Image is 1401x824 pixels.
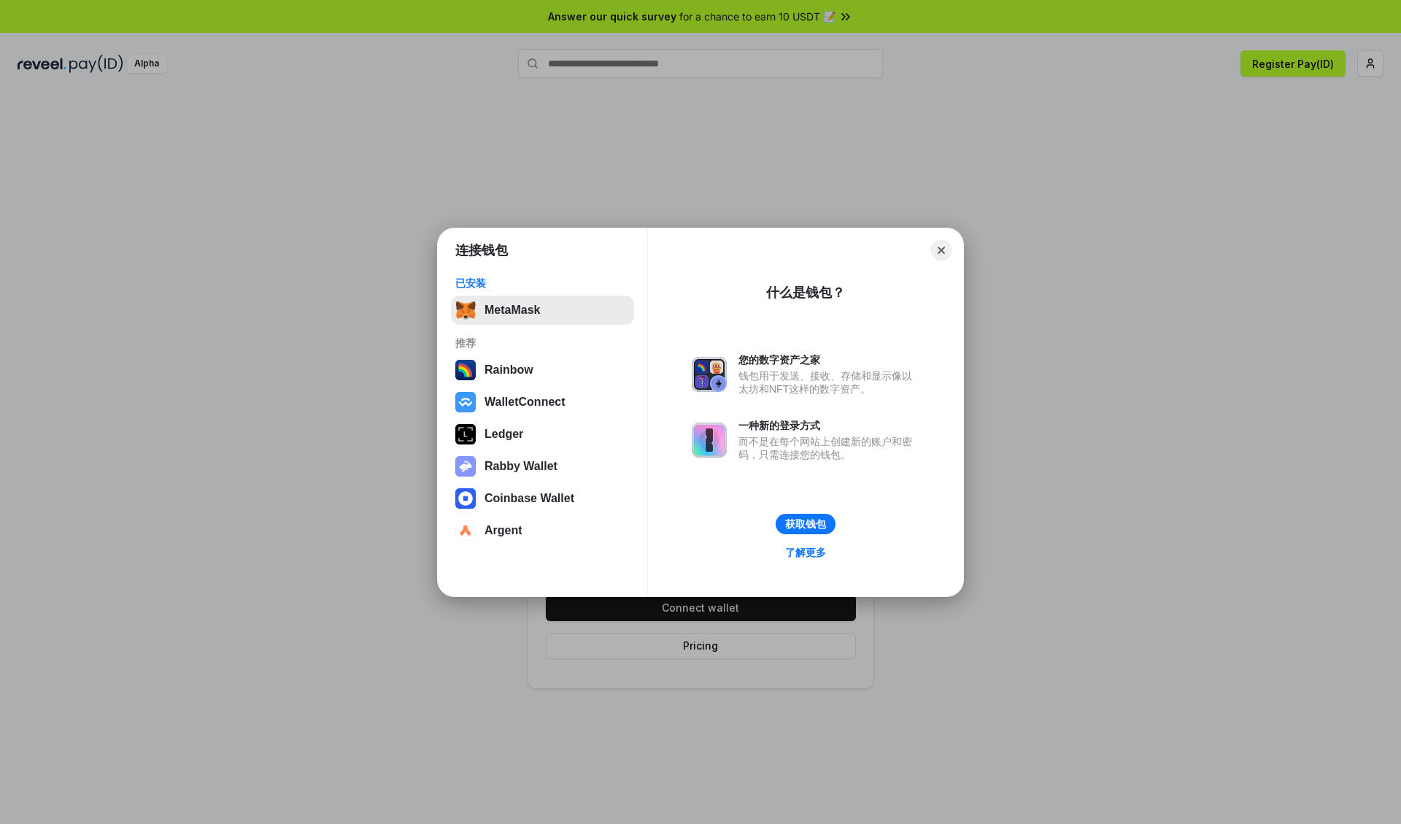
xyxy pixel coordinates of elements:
[455,392,476,412] img: svg+xml,%3Csvg%20width%3D%2228%22%20height%3D%2228%22%20viewBox%3D%220%200%2028%2028%22%20fill%3D...
[776,543,835,562] a: 了解更多
[455,300,476,320] img: svg+xml,%3Csvg%20fill%3D%22none%22%20height%3D%2233%22%20viewBox%3D%220%200%2035%2033%22%20width%...
[455,488,476,509] img: svg+xml,%3Csvg%20width%3D%2228%22%20height%3D%2228%22%20viewBox%3D%220%200%2028%2028%22%20fill%3D...
[451,420,634,449] button: Ledger
[451,484,634,513] button: Coinbase Wallet
[692,423,727,458] img: svg+xml,%3Csvg%20xmlns%3D%22http%3A%2F%2Fwww.w3.org%2F2000%2Fsvg%22%20fill%3D%22none%22%20viewBox...
[738,369,919,396] div: 钱包用于发送、接收、存储和显示像以太坊和NFT这样的数字资产。
[455,360,476,380] img: svg+xml,%3Csvg%20width%3D%22120%22%20height%3D%22120%22%20viewBox%3D%220%200%20120%20120%22%20fil...
[451,296,634,325] button: MetaMask
[451,355,634,385] button: Rainbow
[485,428,523,441] div: Ledger
[451,452,634,481] button: Rabby Wallet
[931,240,952,261] button: Close
[455,336,630,350] div: 推荐
[485,396,566,409] div: WalletConnect
[776,514,835,534] button: 获取钱包
[485,304,540,317] div: MetaMask
[485,492,574,505] div: Coinbase Wallet
[485,460,557,473] div: Rabby Wallet
[451,388,634,417] button: WalletConnect
[451,516,634,545] button: Argent
[455,242,508,259] h1: 连接钱包
[455,520,476,541] img: svg+xml,%3Csvg%20width%3D%2228%22%20height%3D%2228%22%20viewBox%3D%220%200%2028%2028%22%20fill%3D...
[738,419,919,432] div: 一种新的登录方式
[692,357,727,392] img: svg+xml,%3Csvg%20xmlns%3D%22http%3A%2F%2Fwww.w3.org%2F2000%2Fsvg%22%20fill%3D%22none%22%20viewBox...
[455,424,476,444] img: svg+xml,%3Csvg%20xmlns%3D%22http%3A%2F%2Fwww.w3.org%2F2000%2Fsvg%22%20width%3D%2228%22%20height%3...
[785,546,826,559] div: 了解更多
[455,277,630,290] div: 已安装
[766,284,845,301] div: 什么是钱包？
[738,435,919,461] div: 而不是在每个网站上创建新的账户和密码，只需连接您的钱包。
[455,456,476,477] img: svg+xml,%3Csvg%20xmlns%3D%22http%3A%2F%2Fwww.w3.org%2F2000%2Fsvg%22%20fill%3D%22none%22%20viewBox...
[738,353,919,366] div: 您的数字资产之家
[785,517,826,531] div: 获取钱包
[485,524,522,537] div: Argent
[485,363,533,377] div: Rainbow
